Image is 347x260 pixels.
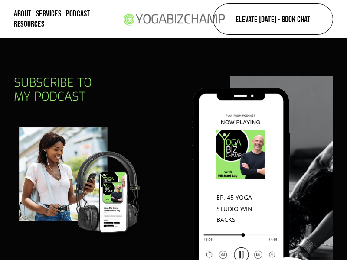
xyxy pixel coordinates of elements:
[66,9,90,19] a: Podcast
[120,6,228,32] img: Yoga Biz Champ
[36,9,61,19] a: Services
[14,19,44,29] a: folder dropdown
[14,75,95,104] span: Subscribe TO MY PODCAST
[14,20,44,29] span: Resources
[213,3,333,35] a: Elevate [DATE] - Book Chat
[14,9,31,19] a: About
[216,215,263,246] span: GETTING THINGS DONE QUICKLY
[216,193,254,224] span: EP. 45 YOGA STUDIO WIN BACKS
